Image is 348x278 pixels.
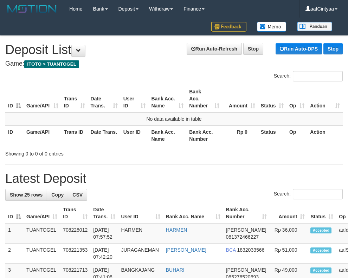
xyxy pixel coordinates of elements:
th: Game/API: activate to sort column ascending [24,203,60,223]
th: User ID: activate to sort column ascending [121,85,149,112]
td: No data available in table [5,112,343,126]
th: Bank Acc. Name [148,125,186,145]
td: Rp 51,000 [270,244,308,264]
label: Search: [274,71,343,81]
td: [DATE] 07:57:52 [90,223,118,244]
th: Bank Acc. Number [186,125,222,145]
a: HARMEN [166,227,187,233]
td: TUANTOGEL [24,223,60,244]
span: ITOTO > TUANTOGEL [24,60,79,68]
th: User ID: activate to sort column ascending [118,203,163,223]
th: ID [5,125,24,145]
td: JURAGANEMAN [118,244,163,264]
th: Amount: activate to sort column ascending [222,85,258,112]
img: Feedback.jpg [211,22,246,32]
th: Bank Acc. Name: activate to sort column ascending [148,85,186,112]
th: Bank Acc. Number: activate to sort column ascending [186,85,222,112]
td: 2 [5,244,24,264]
a: Show 25 rows [5,189,47,201]
h4: Game: [5,60,343,67]
th: Bank Acc. Name: activate to sort column ascending [163,203,223,223]
span: [PERSON_NAME] [226,227,266,233]
label: Search: [274,189,343,199]
input: Search: [293,71,343,81]
td: [DATE] 07:42:20 [90,244,118,264]
th: Trans ID: activate to sort column ascending [61,85,88,112]
th: Game/API [24,125,61,145]
th: User ID [121,125,149,145]
th: Date Trans.: activate to sort column ascending [88,85,121,112]
th: Status [258,125,286,145]
th: Status: activate to sort column ascending [258,85,286,112]
span: Accepted [310,267,331,273]
th: Amount: activate to sort column ascending [270,203,308,223]
td: 708221353 [60,244,90,264]
a: Stop [323,43,343,54]
img: MOTION_logo.png [5,4,59,14]
th: Trans ID: activate to sort column ascending [60,203,90,223]
h1: Latest Deposit [5,172,343,186]
span: Copy [51,192,64,198]
th: Op: activate to sort column ascending [286,85,307,112]
a: Copy [47,189,68,201]
th: Trans ID [61,125,88,145]
a: [PERSON_NAME] [166,247,206,253]
span: CSV [72,192,83,198]
h1: Deposit List [5,43,343,57]
a: Run Auto-Refresh [187,43,242,55]
th: Game/API: activate to sort column ascending [24,85,61,112]
a: Stop [243,43,263,55]
a: CSV [68,189,87,201]
th: Date Trans. [88,125,121,145]
a: Run Auto-DPS [276,43,322,54]
td: 1 [5,223,24,244]
img: panduan.png [297,22,332,31]
td: TUANTOGEL [24,244,60,264]
span: Accepted [310,227,331,233]
th: ID: activate to sort column descending [5,203,24,223]
th: Op [286,125,307,145]
th: Rp 0 [222,125,258,145]
img: Button%20Memo.svg [257,22,286,32]
td: HARMEN [118,223,163,244]
span: Copy 1832033566 to clipboard [237,247,264,253]
td: 708228012 [60,223,90,244]
th: ID: activate to sort column descending [5,85,24,112]
a: BUHARI [166,267,185,273]
span: [PERSON_NAME] [226,267,266,273]
span: BCA [226,247,236,253]
th: Date Trans.: activate to sort column ascending [90,203,118,223]
th: Action: activate to sort column ascending [307,85,343,112]
td: Rp 36,000 [270,223,308,244]
th: Bank Acc. Number: activate to sort column ascending [223,203,270,223]
th: Status: activate to sort column ascending [308,203,336,223]
input: Search: [293,189,343,199]
div: Showing 0 to 0 of 0 entries [5,147,140,157]
span: Copy 081372466227 to clipboard [226,234,259,240]
th: Action [307,125,343,145]
span: Show 25 rows [10,192,43,198]
span: Accepted [310,247,331,253]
